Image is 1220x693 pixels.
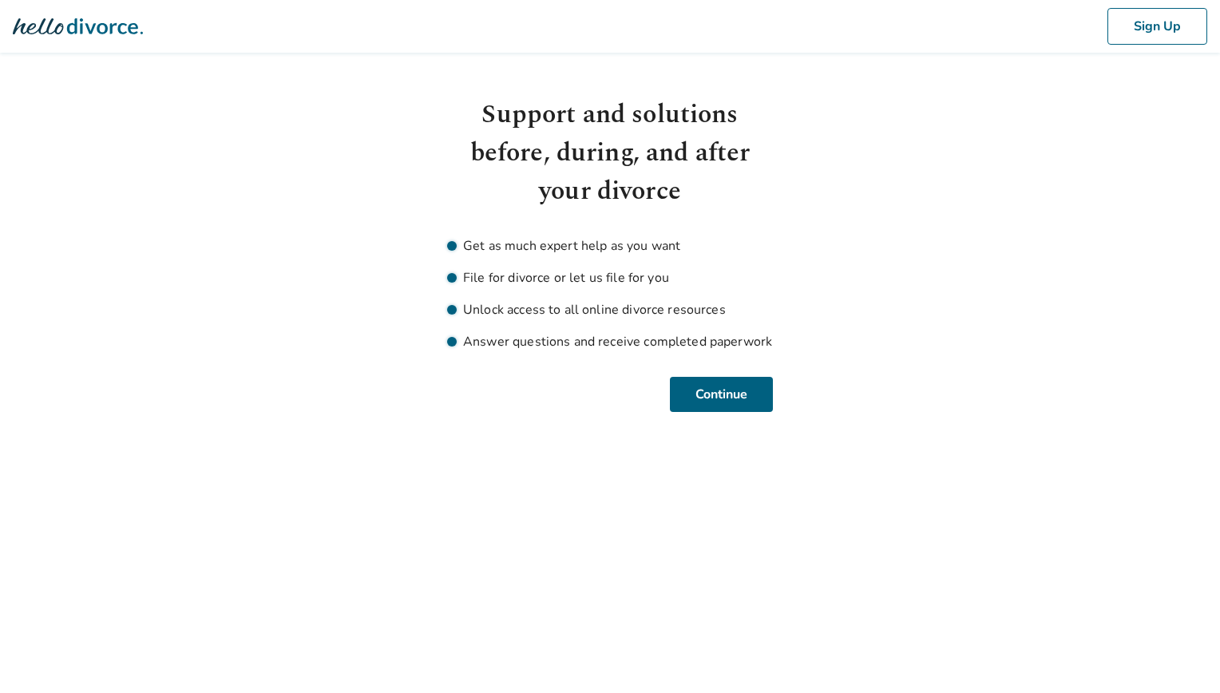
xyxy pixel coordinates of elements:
li: Answer questions and receive completed paperwork [447,332,773,351]
li: File for divorce or let us file for you [447,268,773,287]
li: Get as much expert help as you want [447,236,773,255]
li: Unlock access to all online divorce resources [447,300,773,319]
button: Sign Up [1107,8,1207,45]
button: Continue [670,377,773,412]
h1: Support and solutions before, during, and after your divorce [447,96,773,211]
